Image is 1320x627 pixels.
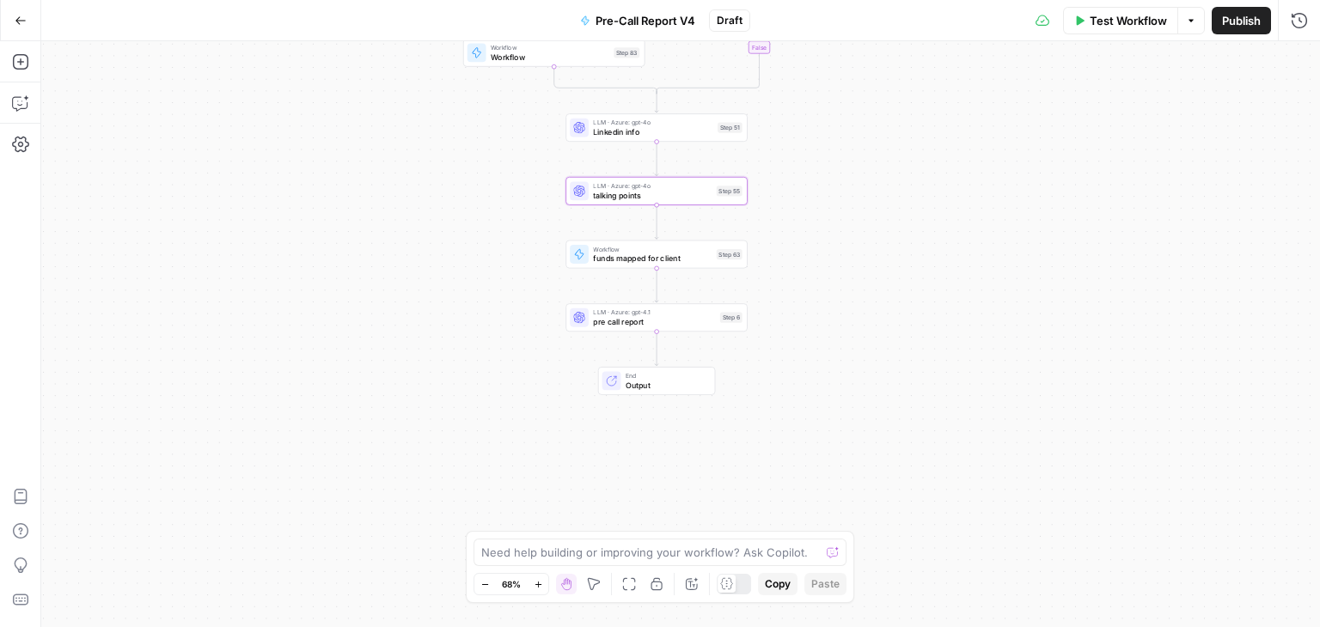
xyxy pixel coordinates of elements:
[1222,12,1261,29] span: Publish
[804,573,846,595] button: Paste
[717,249,742,259] div: Step 63
[596,12,695,29] span: Pre-Call Report V4
[502,577,521,591] span: 68%
[1212,7,1271,34] button: Publish
[463,39,645,67] div: WorkflowWorkflowStep 83
[655,142,658,176] g: Edge from step_51 to step_55
[593,181,712,191] span: LLM · Azure: gpt-4o
[565,177,748,205] div: LLM · Azure: gpt-4otalking pointsStep 55
[811,576,840,592] span: Paste
[657,1,759,94] g: Edge from step_80 to step_80-conditional-end
[593,316,715,328] span: pre call report
[593,126,712,138] span: Linkedin info
[655,91,658,113] g: Edge from step_80-conditional-end to step_51
[655,204,658,239] g: Edge from step_55 to step_63
[565,240,748,269] div: Workflowfunds mapped for clientStep 63
[1090,12,1167,29] span: Test Workflow
[626,379,706,391] span: Output
[593,118,712,127] span: LLM · Azure: gpt-4o
[717,13,742,28] span: Draft
[614,47,639,58] div: Step 83
[655,268,658,302] g: Edge from step_63 to step_6
[565,303,748,332] div: LLM · Azure: gpt-4.1pre call reportStep 6
[655,332,658,366] g: Edge from step_6 to end
[765,576,791,592] span: Copy
[718,123,742,133] div: Step 51
[593,244,712,253] span: Workflow
[758,573,797,595] button: Copy
[1063,7,1177,34] button: Test Workflow
[570,7,706,34] button: Pre-Call Report V4
[554,66,657,94] g: Edge from step_83 to step_80-conditional-end
[491,51,609,63] span: Workflow
[593,253,712,265] span: funds mapped for client
[720,313,742,323] div: Step 6
[565,113,748,142] div: LLM · Azure: gpt-4oLinkedin infoStep 51
[593,189,712,201] span: talking points
[626,371,706,380] span: End
[565,367,748,395] div: EndOutput
[491,43,609,52] span: Workflow
[593,307,715,317] span: LLM · Azure: gpt-4.1
[717,186,742,196] div: Step 55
